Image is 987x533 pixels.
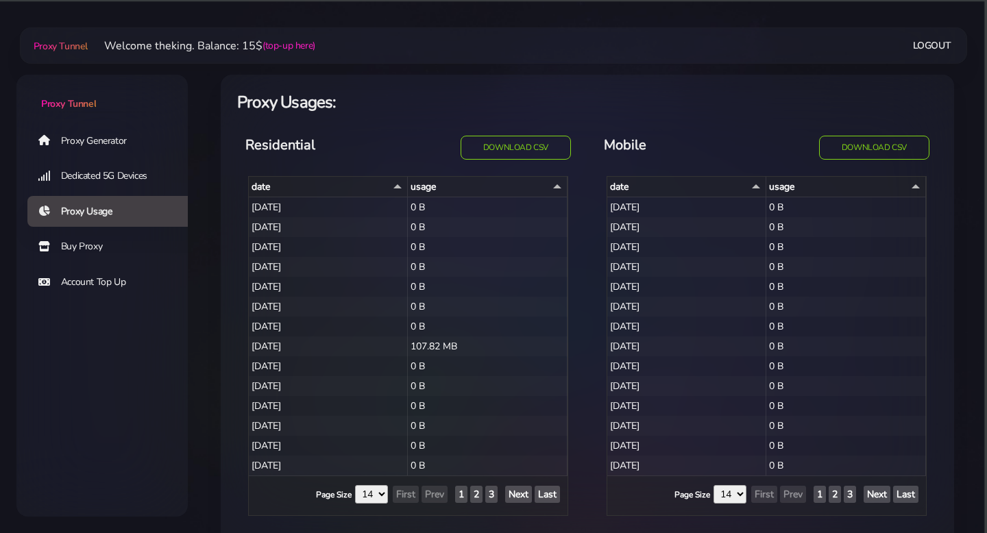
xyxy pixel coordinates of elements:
div: 107.82 MB [408,336,568,356]
a: Proxy Generator [27,125,199,156]
div: 0 B [766,336,926,356]
button: Prev Page [422,486,448,503]
div: [DATE] [607,396,766,416]
div: date [252,179,404,194]
button: Show Page 2 [470,486,483,503]
div: [DATE] [607,217,766,237]
button: Last Page [893,486,918,503]
div: [DATE] [607,237,766,257]
div: 0 B [408,376,568,396]
div: [DATE] [249,277,408,297]
div: 0 B [766,197,926,217]
div: [DATE] [249,376,408,396]
button: Prev Page [780,486,806,503]
a: Account Top Up [27,266,199,298]
h5: Residential [245,136,400,155]
div: [DATE] [249,416,408,436]
div: [DATE] [249,356,408,376]
div: usage [411,179,564,194]
div: 0 B [408,297,568,317]
button: First Page [393,486,419,503]
span: Proxy Tunnel [41,97,96,110]
div: [DATE] [249,257,408,277]
div: [DATE] [607,376,766,396]
button: Show Page 2 [829,486,841,503]
div: usage [769,179,923,194]
div: 0 B [408,317,568,336]
div: [DATE] [607,456,766,475]
div: 0 B [766,297,926,317]
div: [DATE] [249,317,408,336]
div: 0 B [408,416,568,436]
div: [DATE] [607,257,766,277]
div: [DATE] [607,277,766,297]
div: [DATE] [249,456,408,475]
div: [DATE] [607,336,766,356]
div: date [610,179,763,194]
a: Proxy Tunnel [16,75,188,111]
span: Proxy Tunnel [34,40,88,53]
button: Show Page 1 [455,486,467,503]
div: 0 B [766,217,926,237]
a: (top-up here) [263,38,315,53]
div: [DATE] [249,217,408,237]
div: 0 B [766,356,926,376]
li: Welcome theking. Balance: 15$ [88,38,315,54]
a: Proxy Tunnel [31,35,88,57]
div: [DATE] [249,297,408,317]
button: Download CSV [461,136,571,160]
a: Proxy Usage [27,196,199,227]
div: [DATE] [607,416,766,436]
button: First Page [751,486,777,503]
div: 0 B [408,197,568,217]
div: [DATE] [249,436,408,456]
a: Buy Proxy [27,231,199,262]
div: 0 B [766,376,926,396]
button: Show Page 1 [814,486,826,503]
div: 0 B [408,396,568,416]
button: Last Page [535,486,560,503]
button: Download CSV [819,136,929,160]
h5: Mobile [604,136,759,155]
div: 0 B [408,257,568,277]
div: 0 B [766,416,926,436]
div: [DATE] [607,197,766,217]
div: [DATE] [249,237,408,257]
div: 0 B [408,237,568,257]
div: 0 B [766,237,926,257]
div: [DATE] [249,336,408,356]
select: Page Size [714,485,746,504]
div: 0 B [408,456,568,475]
div: [DATE] [607,297,766,317]
select: Page Size [355,485,388,504]
h4: Proxy Usages: [237,91,938,114]
button: Show Page 3 [485,486,498,503]
div: 0 B [766,436,926,456]
div: 0 B [766,277,926,297]
label: Page Size [674,488,710,501]
div: [DATE] [607,317,766,336]
div: [DATE] [607,356,766,376]
div: [DATE] [249,197,408,217]
div: 0 B [766,257,926,277]
button: Next Page [864,486,890,503]
button: Show Page 3 [844,486,856,503]
div: 0 B [766,317,926,336]
div: [DATE] [607,436,766,456]
div: [DATE] [249,396,408,416]
a: Dedicated 5G Devices [27,160,199,192]
div: 0 B [766,396,926,416]
div: 0 B [408,217,568,237]
label: Page Size [316,488,352,501]
div: 0 B [408,436,568,456]
div: 0 B [408,277,568,297]
button: Next Page [505,486,532,503]
a: Logout [913,33,951,58]
div: 0 B [408,356,568,376]
div: 0 B [766,456,926,475]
